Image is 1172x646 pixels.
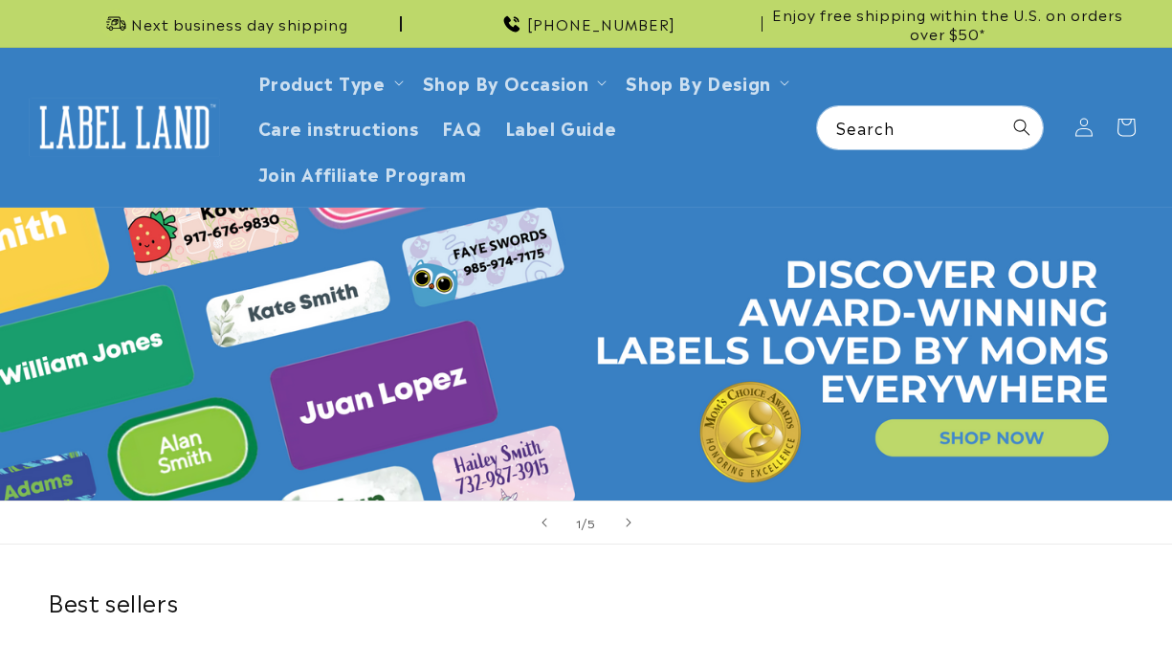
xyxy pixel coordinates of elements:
[29,98,220,157] img: Label Land
[494,104,629,149] a: Label Guide
[258,69,386,95] a: Product Type
[423,71,589,93] span: Shop By Occasion
[411,59,615,104] summary: Shop By Occasion
[247,150,478,195] a: Join Affiliate Program
[258,116,419,138] span: Care instructions
[527,14,675,33] span: [PHONE_NUMBER]
[247,104,431,149] a: Care instructions
[523,501,565,544] button: Previous slide
[626,69,770,95] a: Shop By Design
[614,59,796,104] summary: Shop By Design
[608,501,650,544] button: Next slide
[48,587,1124,616] h2: Best sellers
[576,513,582,532] span: 1
[770,5,1124,42] span: Enjoy free shipping within the U.S. on orders over $50*
[1001,106,1043,148] button: Search
[587,513,596,532] span: 5
[582,513,587,532] span: /
[442,116,482,138] span: FAQ
[431,104,494,149] a: FAQ
[22,90,228,164] a: Label Land
[258,162,467,184] span: Join Affiliate Program
[505,116,617,138] span: Label Guide
[247,59,411,104] summary: Product Type
[131,14,348,33] span: Next business day shipping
